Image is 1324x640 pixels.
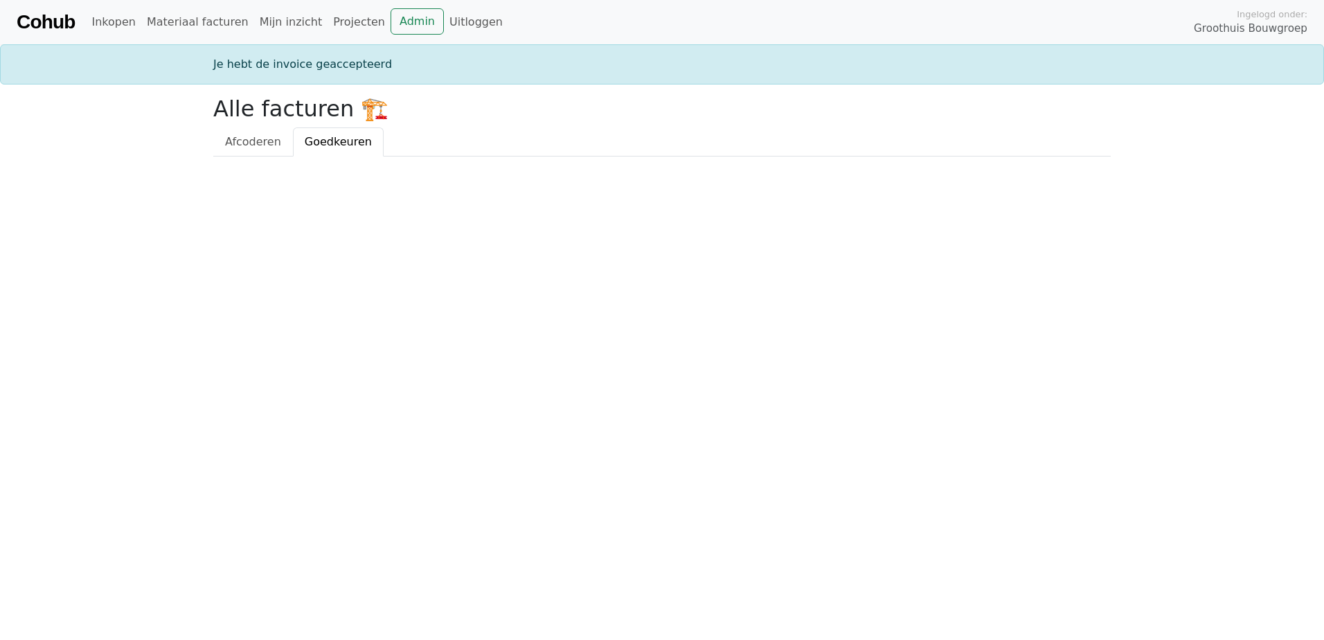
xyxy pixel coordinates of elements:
[213,127,293,157] a: Afcoderen
[328,8,391,36] a: Projecten
[254,8,328,36] a: Mijn inzicht
[444,8,508,36] a: Uitloggen
[141,8,254,36] a: Materiaal facturen
[391,8,444,35] a: Admin
[225,135,281,148] span: Afcoderen
[1237,8,1307,21] span: Ingelogd onder:
[86,8,141,36] a: Inkopen
[305,135,372,148] span: Goedkeuren
[205,56,1119,73] div: Je hebt de invoice geaccepteerd
[1194,21,1307,37] span: Groothuis Bouwgroep
[17,6,75,39] a: Cohub
[293,127,384,157] a: Goedkeuren
[213,96,1111,122] h2: Alle facturen 🏗️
